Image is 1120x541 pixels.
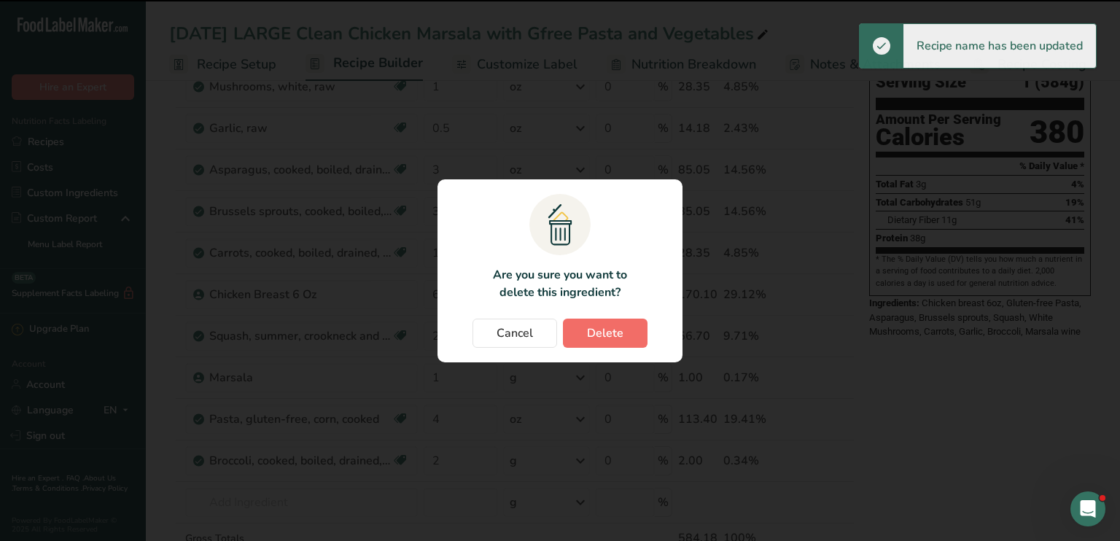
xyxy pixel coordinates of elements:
p: Are you sure you want to delete this ingredient? [484,266,635,301]
span: Cancel [497,324,533,342]
button: Cancel [472,319,557,348]
button: Delete [563,319,647,348]
span: Delete [587,324,623,342]
div: Recipe name has been updated [903,24,1096,68]
iframe: Intercom live chat [1070,491,1105,526]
